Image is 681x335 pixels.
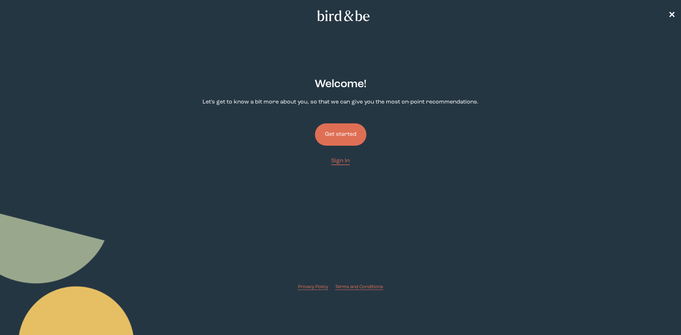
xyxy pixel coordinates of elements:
iframe: Gorgias live chat messenger [646,302,674,328]
h2: Welcome ! [315,76,366,93]
a: ✕ [668,10,675,22]
a: Terms and Conditions [335,284,383,290]
a: Sign In [331,157,350,165]
span: Sign In [331,158,350,164]
span: ✕ [668,11,675,20]
button: Get started [315,123,366,146]
span: Terms and Conditions [335,285,383,289]
a: Get started [315,112,366,157]
span: Privacy Policy [298,285,328,289]
p: Let's get to know a bit more about you, so that we can give you the most on-point recommendations. [203,98,478,106]
a: Privacy Policy [298,284,328,290]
